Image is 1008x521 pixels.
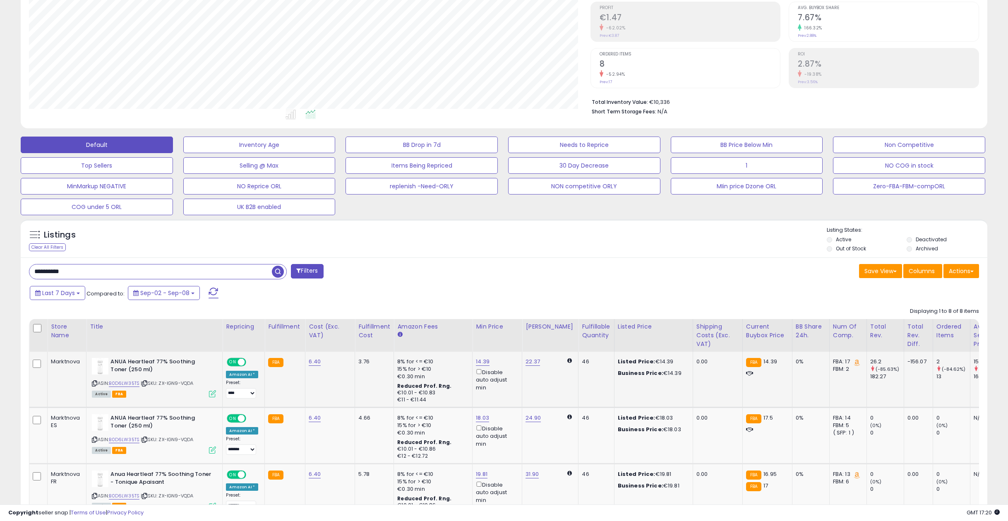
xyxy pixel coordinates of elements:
[508,137,660,153] button: Needs to Reprice
[183,157,336,174] button: Selling @ Max
[226,436,258,455] div: Preset:
[696,471,736,478] div: 0.00
[936,414,970,422] div: 0
[603,25,626,31] small: -62.02%
[600,13,780,24] h2: €1.47
[397,414,466,422] div: 8% for <= €10
[870,485,904,493] div: 0
[936,429,970,437] div: 0
[228,415,238,422] span: ON
[974,414,1001,422] div: N/A
[141,380,193,387] span: | SKU: ZX-IGN9-VQDA
[397,439,451,446] b: Reduced Prof. Rng.
[397,429,466,437] div: €0.30 min
[979,366,1000,372] small: (-6.53%)
[397,478,466,485] div: 15% for > €10
[746,471,761,480] small: FBA
[51,358,80,365] div: Marktnova
[974,471,1001,478] div: N/A
[802,71,822,77] small: -19.38%
[51,322,83,340] div: Store Name
[109,492,139,499] a: B0D6LW35TS
[827,226,988,234] p: Listing States:
[526,414,541,422] a: 24.90
[245,415,258,422] span: OFF
[833,365,860,373] div: FBM: 2
[907,322,929,348] div: Total Rev. Diff.
[936,422,948,429] small: (0%)
[907,471,926,478] div: 0.00
[763,358,777,365] span: 14.39
[671,157,823,174] button: 1
[836,236,851,243] label: Active
[833,322,863,340] div: Num of Comp.
[268,471,283,480] small: FBA
[796,358,823,365] div: 0%
[226,371,258,378] div: Amazon AI *
[859,264,902,278] button: Save View
[268,414,283,423] small: FBA
[870,422,882,429] small: (0%)
[397,365,466,373] div: 15% for > €10
[476,322,518,331] div: Min Price
[592,98,648,106] b: Total Inventory Value:
[746,322,789,340] div: Current Buybox Price
[397,373,466,380] div: €0.30 min
[226,427,258,435] div: Amazon AI *
[397,358,466,365] div: 8% for <= €10
[910,307,979,315] div: Displaying 1 to 8 of 8 items
[245,471,258,478] span: OFF
[42,289,75,297] span: Last 7 Days
[658,108,667,115] span: N/A
[618,426,686,433] div: €18.03
[397,382,451,389] b: Reduced Prof. Rng.
[226,492,258,511] div: Preset:
[836,245,866,252] label: Out of Stock
[746,414,761,423] small: FBA
[92,471,108,487] img: 219j3NwJFOL._SL40_.jpg
[618,358,686,365] div: €14.39
[140,289,190,297] span: Sep-02 - Sep-08
[936,373,970,380] div: 13
[967,509,1000,516] span: 2025-09-16 17:20 GMT
[696,322,739,348] div: Shipping Costs (Exc. VAT)
[476,424,516,448] div: Disable auto adjust min
[833,137,985,153] button: Non Competitive
[600,52,780,57] span: Ordered Items
[397,446,466,453] div: €10.01 - €10.86
[141,436,193,443] span: | SKU: ZX-IGN9-VQDA
[268,322,302,331] div: Fulfillment
[21,178,173,194] button: MinMarkup NEGATIVE
[592,96,973,106] li: €10,336
[268,358,283,367] small: FBA
[798,6,979,10] span: Avg. Buybox Share
[603,71,625,77] small: -52.94%
[870,414,904,422] div: 0
[870,358,904,365] div: 26.2
[309,414,321,422] a: 6.40
[309,322,351,340] div: Cost (Exc. VAT)
[346,157,498,174] button: Items Being Repriced
[508,157,660,174] button: 30 Day Decrease
[746,358,761,367] small: FBA
[974,322,1004,348] div: Avg Selling Price
[183,199,336,215] button: UK B2B enabled
[29,243,66,251] div: Clear All Filters
[582,414,607,422] div: 46
[974,373,1007,380] div: 16.68
[696,414,736,422] div: 0.00
[476,480,516,504] div: Disable auto adjust min
[833,478,860,485] div: FBM: 6
[397,495,451,502] b: Reduced Prof. Rng.
[51,414,80,429] div: Marktnova ES
[870,322,900,340] div: Total Rev.
[796,471,823,478] div: 0%
[30,286,85,300] button: Last 7 Days
[346,178,498,194] button: replenish -Need-ORLY
[526,470,539,478] a: 31.90
[870,478,882,485] small: (0%)
[309,470,321,478] a: 6.40
[870,373,904,380] div: 182.27
[92,391,111,398] span: All listings currently available for purchase on Amazon
[226,483,258,491] div: Amazon AI *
